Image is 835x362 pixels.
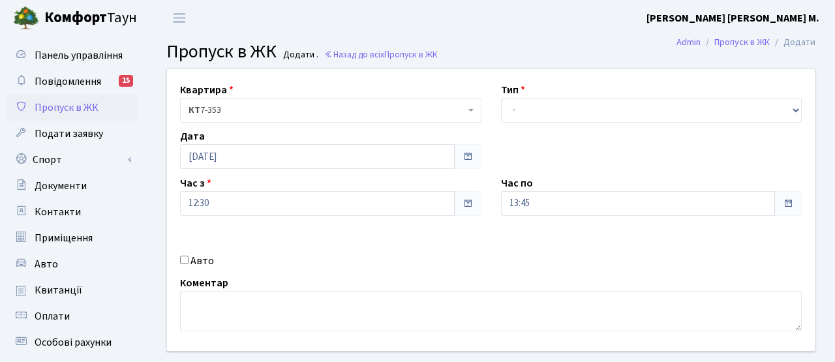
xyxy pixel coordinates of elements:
label: Квартира [180,82,234,98]
a: Повідомлення15 [7,68,137,95]
label: Авто [190,253,214,269]
b: КТ [189,104,200,117]
span: Авто [35,257,58,271]
span: Контакти [35,205,81,219]
a: Назад до всіхПропуск в ЖК [324,48,438,61]
div: 15 [119,75,133,87]
button: Переключити навігацію [163,7,196,29]
a: Панель управління [7,42,137,68]
a: Квитанції [7,277,137,303]
span: <b>КТ</b>&nbsp;&nbsp;&nbsp;&nbsp;7-353 [180,98,481,123]
a: Пропуск в ЖК [7,95,137,121]
a: Приміщення [7,225,137,251]
li: Додати [770,35,815,50]
span: Приміщення [35,231,93,245]
a: Авто [7,251,137,277]
a: Документи [7,173,137,199]
a: [PERSON_NAME] [PERSON_NAME] М. [646,10,819,26]
nav: breadcrumb [657,29,835,56]
a: Admin [676,35,701,49]
a: Особові рахунки [7,329,137,355]
span: Документи [35,179,87,193]
span: Пропуск в ЖК [384,48,438,61]
span: Таун [44,7,137,29]
b: [PERSON_NAME] [PERSON_NAME] М. [646,11,819,25]
a: Пропуск в ЖК [714,35,770,49]
b: Комфорт [44,7,107,28]
span: Оплати [35,309,70,324]
small: Додати . [281,50,318,61]
span: Пропуск в ЖК [35,100,99,115]
span: Повідомлення [35,74,101,89]
img: logo.png [13,5,39,31]
label: Час з [180,175,211,191]
label: Дата [180,128,205,144]
label: Коментар [180,275,228,291]
label: Тип [501,82,525,98]
span: <b>КТ</b>&nbsp;&nbsp;&nbsp;&nbsp;7-353 [189,104,465,117]
label: Час по [501,175,533,191]
span: Пропуск в ЖК [166,38,277,65]
a: Подати заявку [7,121,137,147]
a: Спорт [7,147,137,173]
span: Квитанції [35,283,82,297]
span: Панель управління [35,48,123,63]
a: Оплати [7,303,137,329]
span: Особові рахунки [35,335,112,350]
span: Подати заявку [35,127,103,141]
a: Контакти [7,199,137,225]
